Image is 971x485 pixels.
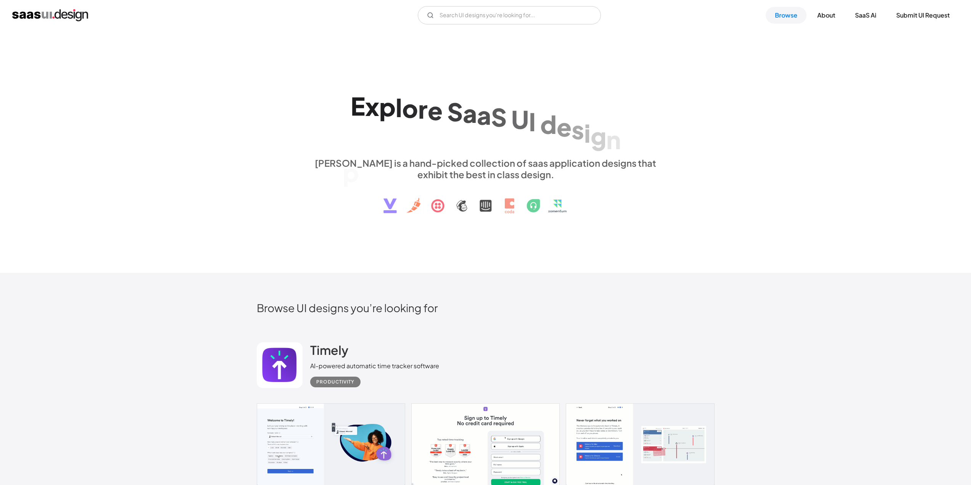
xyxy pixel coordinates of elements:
[540,109,557,139] div: d
[402,93,418,122] div: o
[418,94,428,124] div: r
[418,6,601,24] form: Email Form
[418,6,601,24] input: Search UI designs you're looking for...
[447,97,463,126] div: S
[529,106,536,136] div: I
[591,121,606,151] div: g
[584,118,591,147] div: i
[310,342,348,361] a: Timely
[606,125,621,154] div: n
[370,180,601,220] img: text, icon, saas logo
[557,112,572,141] div: e
[846,7,886,24] a: SaaS Ai
[463,98,477,128] div: a
[365,91,379,121] div: x
[343,158,359,187] div: p
[12,9,88,21] a: home
[310,91,661,150] h1: Explore SaaS UI design patterns & interactions.
[808,7,844,24] a: About
[310,361,439,371] div: AI-powered automatic time tracker software
[310,342,348,358] h2: Timely
[310,157,661,180] div: [PERSON_NAME] is a hand-picked collection of saas application designs that exhibit the best in cl...
[379,92,396,121] div: p
[428,95,443,125] div: e
[511,104,529,134] div: U
[316,377,354,387] div: Productivity
[396,92,402,122] div: l
[766,7,807,24] a: Browse
[351,91,365,121] div: E
[257,301,715,314] h2: Browse UI designs you’re looking for
[887,7,959,24] a: Submit UI Request
[491,102,507,132] div: S
[477,100,491,130] div: a
[572,115,584,144] div: s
